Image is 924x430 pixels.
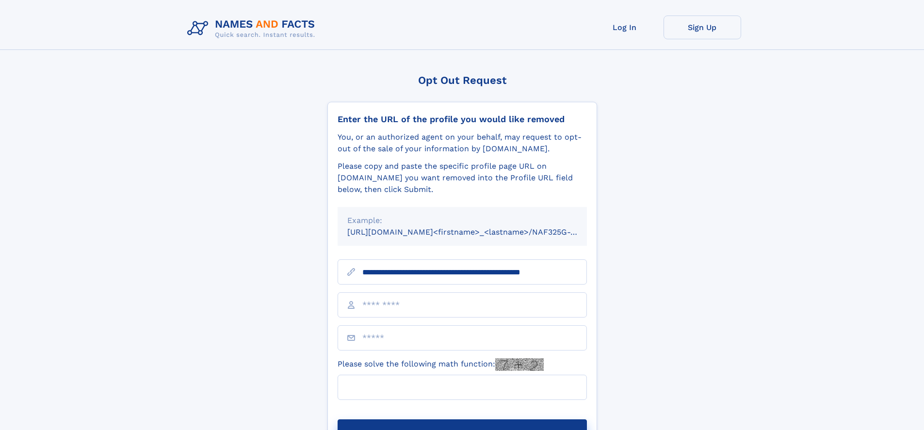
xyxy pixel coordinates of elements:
[338,358,544,371] label: Please solve the following math function:
[347,215,577,226] div: Example:
[338,114,587,125] div: Enter the URL of the profile you would like removed
[347,227,605,237] small: [URL][DOMAIN_NAME]<firstname>_<lastname>/NAF325G-xxxxxxxx
[183,16,323,42] img: Logo Names and Facts
[586,16,664,39] a: Log In
[338,160,587,195] div: Please copy and paste the specific profile page URL on [DOMAIN_NAME] you want removed into the Pr...
[664,16,741,39] a: Sign Up
[327,74,597,86] div: Opt Out Request
[338,131,587,155] div: You, or an authorized agent on your behalf, may request to opt-out of the sale of your informatio...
